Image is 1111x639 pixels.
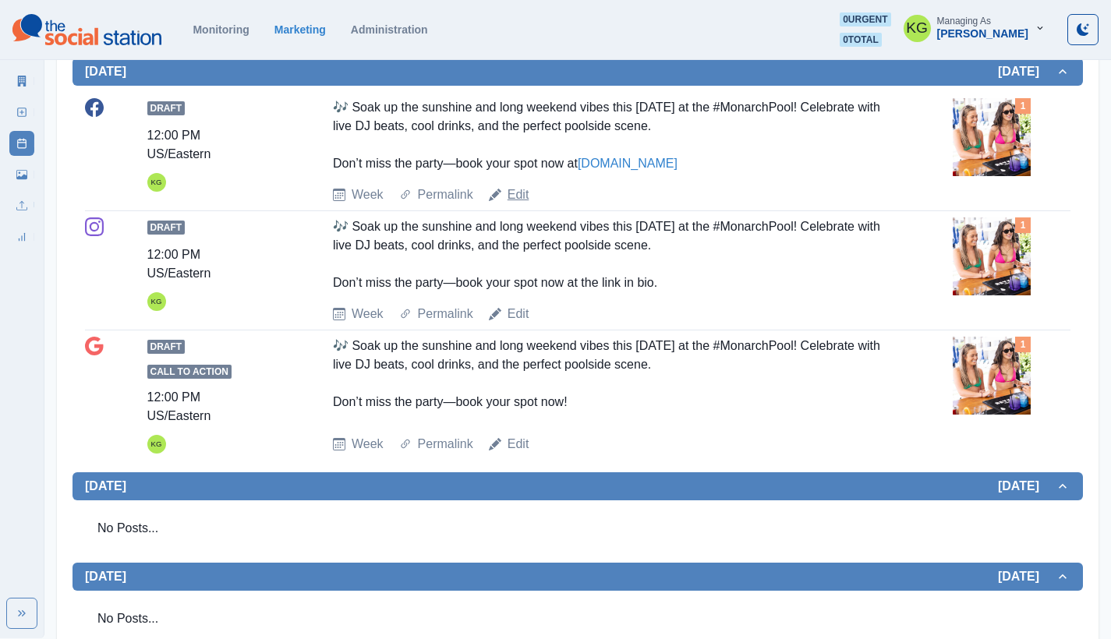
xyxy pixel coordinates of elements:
[953,98,1031,176] img: pe3ydl6g91u4x8xujpmc
[151,292,162,311] div: Katrina Gallardo
[73,500,1083,563] div: [DATE][DATE]
[333,98,885,173] div: 🎶 Soak up the sunshine and long weekend vibes this [DATE] at the #MonarchPool! Celebrate with liv...
[508,185,529,204] a: Edit
[953,217,1031,295] img: pe3ydl6g91u4x8xujpmc
[9,131,34,156] a: Post Schedule
[147,340,186,354] span: Draft
[352,435,384,454] a: Week
[998,64,1055,79] h2: [DATE]
[351,23,428,36] a: Administration
[73,58,1083,86] button: [DATE][DATE]
[274,23,326,36] a: Marketing
[840,33,882,47] span: 0 total
[73,563,1083,591] button: [DATE][DATE]
[953,337,1031,415] img: pe3ydl6g91u4x8xujpmc
[418,305,473,323] a: Permalink
[840,12,890,26] span: 0 urgent
[147,388,265,425] div: 12:00 PM US/Eastern
[578,157,678,170] a: [DOMAIN_NAME]
[998,478,1055,493] h2: [DATE]
[937,27,1028,41] div: [PERSON_NAME]
[998,569,1055,584] h2: [DATE]
[6,598,37,629] button: Expand
[1067,14,1099,45] button: Toggle Mode
[1015,337,1031,352] div: Total Media Attached
[333,337,885,422] div: 🎶 Soak up the sunshine and long weekend vibes this [DATE] at the #MonarchPool! Celebrate with liv...
[147,221,186,235] span: Draft
[12,14,161,45] img: logoTextSVG.62801f218bc96a9b266caa72a09eb111.svg
[9,193,34,218] a: Uploads
[508,435,529,454] a: Edit
[9,162,34,187] a: Media Library
[147,101,186,115] span: Draft
[418,185,473,204] a: Permalink
[85,507,1070,550] div: No Posts...
[906,9,928,47] div: Katrina Gallardo
[147,126,265,164] div: 12:00 PM US/Eastern
[9,69,34,94] a: Marketing Summary
[333,217,885,292] div: 🎶 Soak up the sunshine and long weekend vibes this [DATE] at the #MonarchPool! Celebrate with liv...
[193,23,249,36] a: Monitoring
[418,435,473,454] a: Permalink
[891,12,1058,44] button: Managing As[PERSON_NAME]
[73,86,1083,472] div: [DATE][DATE]
[85,64,126,79] h2: [DATE]
[85,478,126,493] h2: [DATE]
[147,245,265,283] div: 12:00 PM US/Eastern
[352,305,384,323] a: Week
[1015,217,1031,233] div: Total Media Attached
[508,305,529,323] a: Edit
[151,173,162,192] div: Katrina Gallardo
[9,100,34,125] a: New Post
[1015,98,1031,114] div: Total Media Attached
[9,224,34,249] a: Review Summary
[85,569,126,584] h2: [DATE]
[147,365,232,379] span: Call to Action
[937,16,991,26] div: Managing As
[73,472,1083,500] button: [DATE][DATE]
[151,435,162,454] div: Katrina Gallardo
[352,185,384,204] a: Week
